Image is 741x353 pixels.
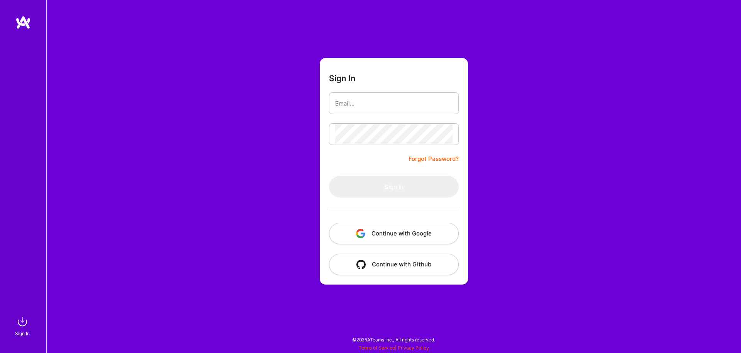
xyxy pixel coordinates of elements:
[335,94,453,113] input: Email...
[15,329,30,338] div: Sign In
[16,314,30,338] a: sign inSign In
[398,345,429,351] a: Privacy Policy
[329,254,459,275] button: Continue with Github
[46,330,741,349] div: © 2025 ATeams Inc., All rights reserved.
[15,314,30,329] img: sign in
[329,176,459,198] button: Sign In
[356,260,366,269] img: icon
[15,15,31,29] img: logo
[329,73,356,83] h3: Sign In
[359,345,395,351] a: Terms of Service
[329,223,459,244] button: Continue with Google
[359,345,429,351] span: |
[409,154,459,164] a: Forgot Password?
[356,229,365,238] img: icon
